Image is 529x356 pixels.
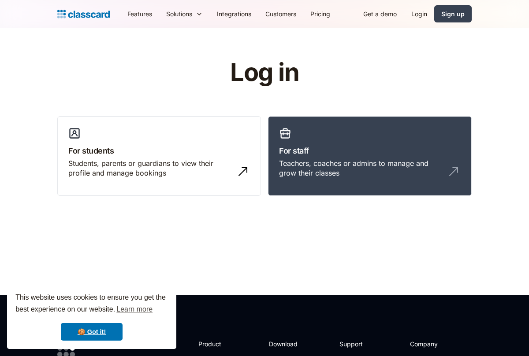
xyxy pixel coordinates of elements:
h2: Download [269,339,305,349]
a: Login [404,4,434,24]
h3: For staff [279,145,461,157]
h2: Product [198,339,246,349]
a: Customers [258,4,303,24]
a: learn more about cookies [115,303,154,316]
a: Sign up [434,5,472,22]
a: Get a demo [356,4,404,24]
a: Logo [57,8,110,20]
a: dismiss cookie message [61,323,123,341]
div: Teachers, coaches or admins to manage and grow their classes [279,158,443,178]
div: Sign up [441,9,465,18]
span: This website uses cookies to ensure you get the best experience on our website. [15,292,168,316]
a: Integrations [210,4,258,24]
h3: For students [68,145,250,157]
a: Features [120,4,159,24]
div: cookieconsent [7,284,176,349]
h2: Support [339,339,375,349]
div: Students, parents or guardians to view their profile and manage bookings [68,158,232,178]
a: Pricing [303,4,337,24]
a: For staffTeachers, coaches or admins to manage and grow their classes [268,116,472,196]
h1: Log in [125,59,405,86]
a: For studentsStudents, parents or guardians to view their profile and manage bookings [57,116,261,196]
div: Solutions [166,9,192,18]
h2: Company [410,339,469,349]
div: Solutions [159,4,210,24]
